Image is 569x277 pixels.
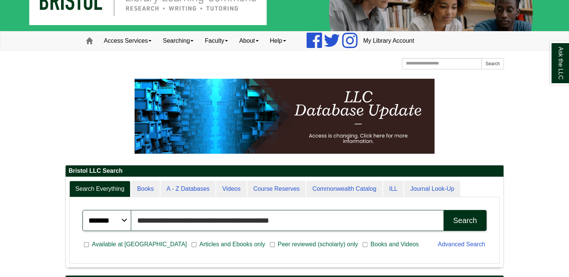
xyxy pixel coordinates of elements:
[481,58,504,69] button: Search
[131,181,160,198] a: Books
[84,241,89,248] input: Available at [GEOGRAPHIC_DATA]
[404,181,460,198] a: Journal Look-Up
[89,240,190,249] span: Available at [GEOGRAPHIC_DATA]
[66,165,503,177] h2: Bristol LLC Search
[247,181,306,198] a: Course Reserves
[362,241,367,248] input: Books and Videos
[216,181,247,198] a: Videos
[270,241,275,248] input: Peer reviewed (scholarly) only
[264,31,292,50] a: Help
[358,31,420,50] a: My Library Account
[98,31,157,50] a: Access Services
[135,79,434,154] img: HTML tutorial
[275,240,361,249] span: Peer reviewed (scholarly) only
[157,31,199,50] a: Searching
[438,241,485,247] a: Advanced Search
[196,240,268,249] span: Articles and Ebooks only
[69,181,130,198] a: Search Everything
[192,241,196,248] input: Articles and Ebooks only
[199,31,234,50] a: Faculty
[367,240,422,249] span: Books and Videos
[306,181,382,198] a: Commonwealth Catalog
[383,181,403,198] a: ILL
[234,31,264,50] a: About
[453,216,477,225] div: Search
[160,181,216,198] a: A - Z Databases
[443,210,487,231] button: Search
